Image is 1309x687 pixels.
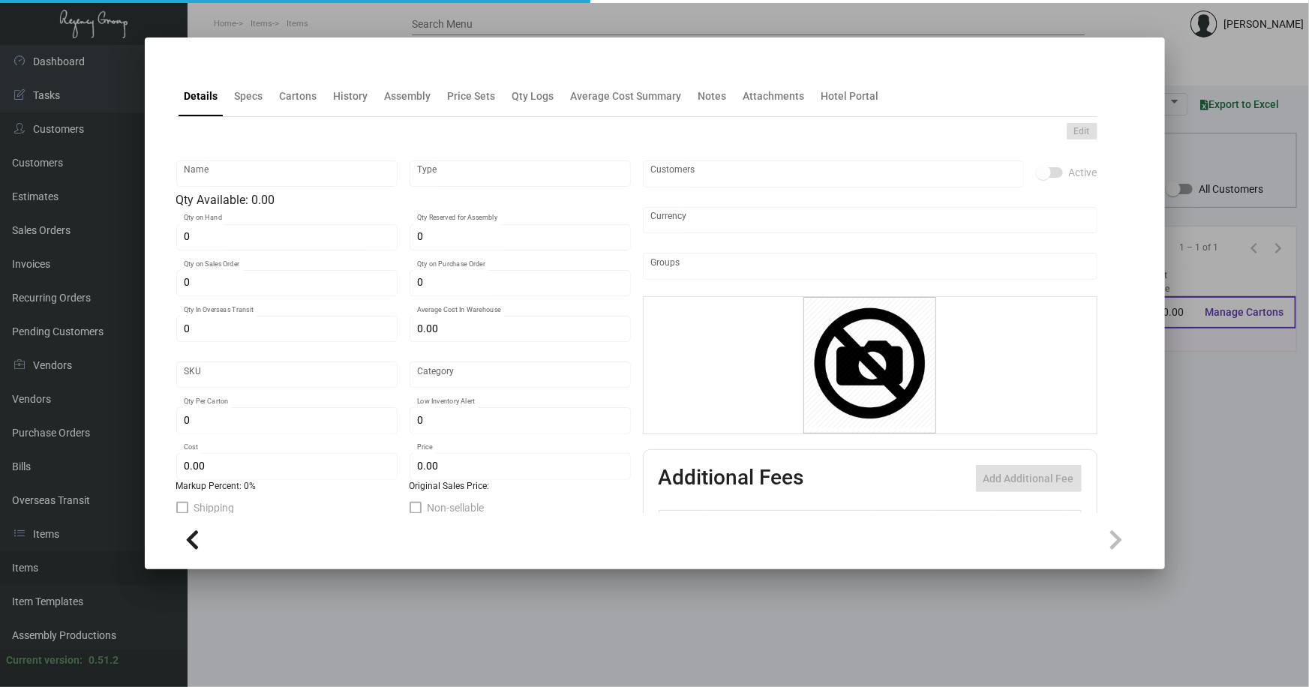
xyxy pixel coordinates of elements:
[743,88,805,104] div: Attachments
[976,465,1082,492] button: Add Additional Fee
[995,511,1063,537] th: Price type
[89,652,119,668] div: 0.51.2
[185,88,218,104] div: Details
[934,511,995,537] th: Price
[650,260,1089,272] input: Add new..
[176,191,631,209] div: Qty Available: 0.00
[659,511,704,537] th: Active
[698,88,727,104] div: Notes
[650,168,1016,180] input: Add new..
[1069,163,1097,181] span: Active
[571,88,682,104] div: Average Cost Summary
[872,511,934,537] th: Cost
[6,652,83,668] div: Current version:
[334,88,368,104] div: History
[704,511,872,537] th: Type
[659,465,804,492] h2: Additional Fees
[821,88,879,104] div: Hotel Portal
[1074,125,1090,138] span: Edit
[280,88,317,104] div: Cartons
[983,472,1074,484] span: Add Additional Fee
[194,499,235,517] span: Shipping
[512,88,554,104] div: Qty Logs
[428,499,485,517] span: Non-sellable
[385,88,431,104] div: Assembly
[448,88,496,104] div: Price Sets
[1067,123,1097,139] button: Edit
[235,88,263,104] div: Specs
